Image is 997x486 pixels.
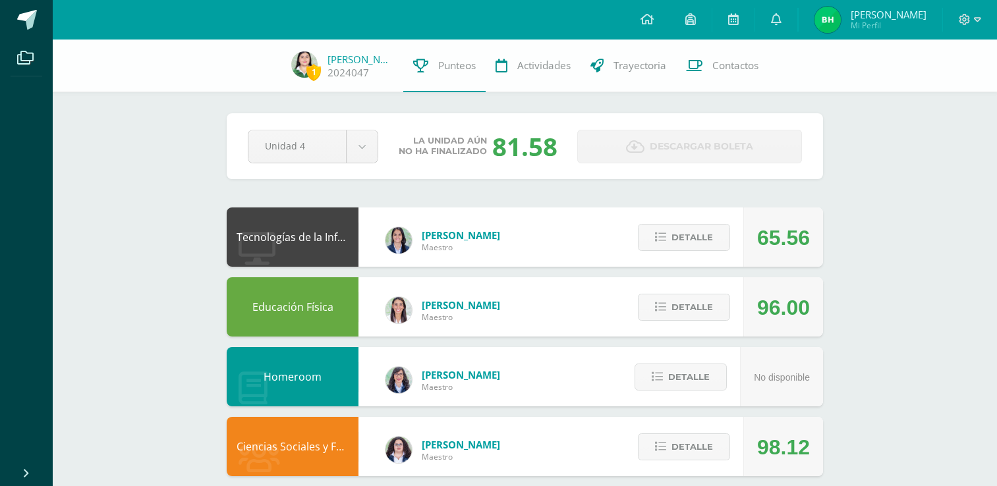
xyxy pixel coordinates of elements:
[754,372,810,383] span: No disponible
[712,59,758,72] span: Contactos
[422,368,500,381] span: [PERSON_NAME]
[613,59,666,72] span: Trayectoria
[638,294,730,321] button: Detalle
[248,130,378,163] a: Unidad 4
[422,229,500,242] span: [PERSON_NAME]
[671,295,713,319] span: Detalle
[385,367,412,393] img: 01c6c64f30021d4204c203f22eb207bb.png
[422,381,500,392] span: Maestro
[581,40,676,92] a: Trayectoria
[306,64,321,80] span: 1
[403,40,486,92] a: Punteos
[227,417,358,476] div: Ciencias Sociales y Formación Ciudadana
[438,59,476,72] span: Punteos
[635,364,727,391] button: Detalle
[227,207,358,267] div: Tecnologías de la Información y Comunicación: Computación
[227,277,358,337] div: Educación Física
[492,129,557,163] div: 81.58
[422,311,500,323] span: Maestro
[638,224,730,251] button: Detalle
[676,40,768,92] a: Contactos
[422,242,500,253] span: Maestro
[399,136,487,157] span: La unidad aún no ha finalizado
[328,53,393,66] a: [PERSON_NAME]
[291,51,318,78] img: 66ee61d5778ad043d47c5ceb8c8725b2.png
[671,225,713,250] span: Detalle
[486,40,581,92] a: Actividades
[422,451,500,462] span: Maestro
[851,20,926,31] span: Mi Perfil
[385,437,412,463] img: ba02aa29de7e60e5f6614f4096ff8928.png
[227,347,358,406] div: Homeroom
[668,365,710,389] span: Detalle
[757,208,810,267] div: 65.56
[671,435,713,459] span: Detalle
[650,130,753,163] span: Descargar boleta
[422,298,500,311] span: [PERSON_NAME]
[757,278,810,337] div: 96.00
[638,433,730,460] button: Detalle
[422,438,500,451] span: [PERSON_NAME]
[328,66,369,80] a: 2024047
[757,418,810,477] div: 98.12
[385,227,412,254] img: 7489ccb779e23ff9f2c3e89c21f82ed0.png
[265,130,329,161] span: Unidad 4
[851,8,926,21] span: [PERSON_NAME]
[385,297,412,323] img: 68dbb99899dc55733cac1a14d9d2f825.png
[814,7,841,33] img: 7e8f4bfdf5fac32941a4a2fa2799f9b6.png
[517,59,571,72] span: Actividades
